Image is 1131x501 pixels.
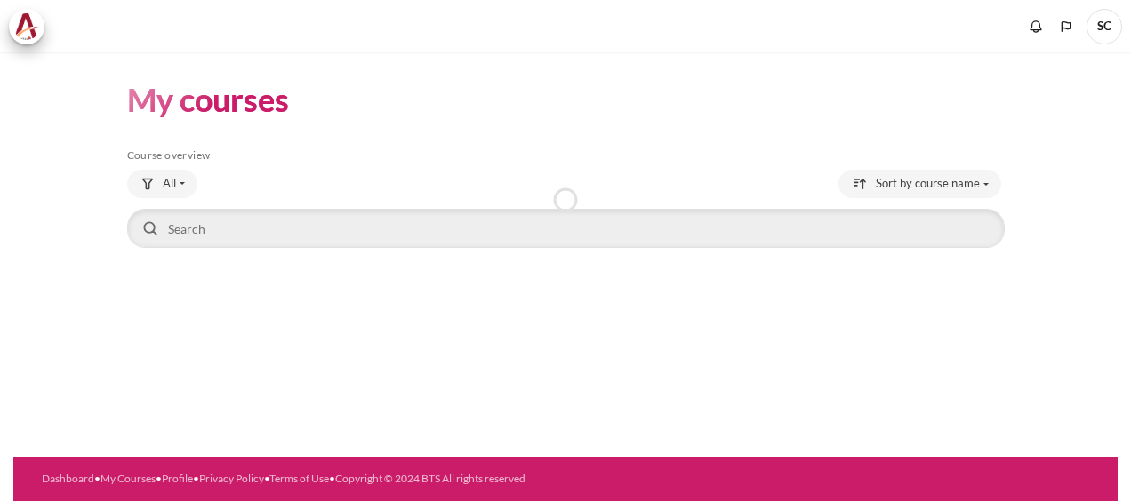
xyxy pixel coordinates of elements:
[1087,9,1122,44] span: SC
[1053,13,1079,40] button: Languages
[127,79,289,121] h1: My courses
[42,471,617,487] div: • • • • •
[199,472,264,485] a: Privacy Policy
[876,175,980,193] span: Sort by course name
[127,148,1005,163] h5: Course overview
[9,9,53,44] a: Architeck Architeck
[127,170,197,198] button: Grouping drop-down menu
[127,170,1005,251] div: Course overview controls
[335,472,525,485] a: Copyright © 2024 BTS All rights reserved
[1087,9,1122,44] a: User menu
[100,472,156,485] a: My Courses
[13,52,1118,278] section: Content
[162,472,193,485] a: Profile
[269,472,329,485] a: Terms of Use
[127,209,1005,248] input: Search
[838,170,1001,198] button: Sorting drop-down menu
[14,13,39,40] img: Architeck
[1023,13,1049,40] div: Show notification window with no new notifications
[163,175,176,193] span: All
[42,472,94,485] a: Dashboard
